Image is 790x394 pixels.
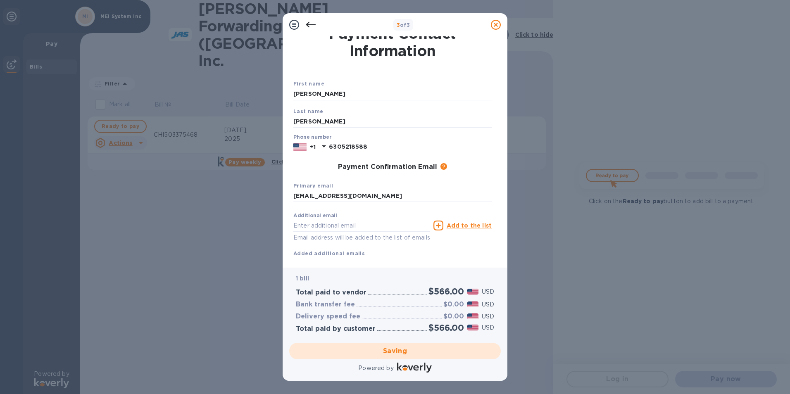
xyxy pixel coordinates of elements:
[467,289,478,294] img: USD
[338,163,437,171] h3: Payment Confirmation Email
[293,250,365,256] b: Added additional emails
[467,301,478,307] img: USD
[329,141,492,153] input: Enter your phone number
[293,190,492,202] input: Enter your primary name
[482,323,494,332] p: USD
[293,88,492,100] input: Enter your first name
[397,22,410,28] b: of 3
[293,233,430,242] p: Email address will be added to the list of emails
[428,323,464,333] h2: $566.00
[482,300,494,309] p: USD
[447,222,492,229] u: Add to the list
[397,363,432,373] img: Logo
[296,325,376,333] h3: Total paid by customer
[397,22,400,28] span: 3
[443,313,464,320] h3: $0.00
[293,135,331,140] label: Phone number
[482,287,494,296] p: USD
[293,25,492,59] h1: Payment Contact Information
[296,313,360,320] h3: Delivery speed fee
[293,183,333,189] b: Primary email
[296,275,309,282] b: 1 bill
[293,142,307,152] img: US
[293,219,430,232] input: Enter additional email
[428,286,464,297] h2: $566.00
[443,301,464,309] h3: $0.00
[293,108,324,114] b: Last name
[293,115,492,128] input: Enter your last name
[310,143,316,151] p: +1
[293,214,337,218] label: Additional email
[293,81,324,87] b: First name
[482,312,494,321] p: USD
[296,289,366,297] h3: Total paid to vendor
[467,313,478,319] img: USD
[467,325,478,330] img: USD
[358,364,393,373] p: Powered by
[296,301,355,309] h3: Bank transfer fee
